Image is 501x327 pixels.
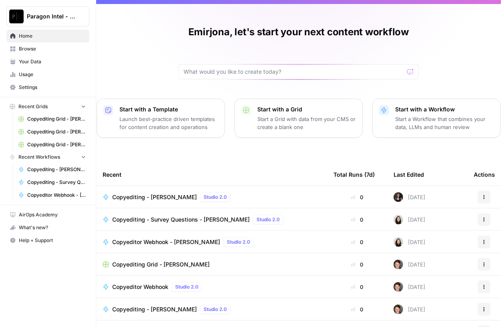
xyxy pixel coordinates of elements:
[18,103,48,110] span: Recent Grids
[6,81,89,94] a: Settings
[333,283,381,291] div: 0
[119,105,218,113] p: Start with a Template
[204,306,227,313] span: Studio 2.0
[333,305,381,313] div: 0
[103,305,321,314] a: Copyediting - [PERSON_NAME]Studio 2.0
[395,115,494,131] p: Start a Workflow that combines your data, LLMs and human review
[112,260,210,268] span: Copyediting Grid - [PERSON_NAME]
[27,128,86,135] span: Copyediting Grid - [PERSON_NAME]
[103,163,321,186] div: Recent
[19,71,86,78] span: Usage
[394,282,425,292] div: [DATE]
[119,115,218,131] p: Launch best-practice driven templates for content creation and operations
[6,151,89,163] button: Recent Workflows
[112,193,197,201] span: Copyediting - [PERSON_NAME]
[9,9,24,24] img: Paragon Intel - Copyediting Logo
[6,6,89,26] button: Workspace: Paragon Intel - Copyediting
[6,55,89,68] a: Your Data
[6,101,89,113] button: Recent Grids
[6,68,89,81] a: Usage
[15,138,89,151] a: Copyediting Grid - [PERSON_NAME]
[394,260,425,269] div: [DATE]
[15,113,89,125] a: Copyediting Grid - [PERSON_NAME]
[394,192,403,202] img: 5nlru5lqams5xbrbfyykk2kep4hl
[333,238,381,246] div: 0
[112,238,220,246] span: Copyeditor Webhook - [PERSON_NAME]
[15,163,89,176] a: Copyediting - [PERSON_NAME]
[103,215,321,224] a: Copyediting - Survey Questions - [PERSON_NAME]Studio 2.0
[112,216,250,224] span: Copyediting - Survey Questions - [PERSON_NAME]
[97,99,225,138] button: Start with a TemplateLaunch best-practice driven templates for content creation and operations
[204,194,227,201] span: Studio 2.0
[6,234,89,247] button: Help + Support
[394,215,425,224] div: [DATE]
[6,208,89,221] a: AirOps Academy
[394,237,425,247] div: [DATE]
[27,115,86,123] span: Copyediting Grid - [PERSON_NAME]
[394,260,403,269] img: qw00ik6ez51o8uf7vgx83yxyzow9
[27,12,75,20] span: Paragon Intel - Copyediting
[257,115,356,131] p: Start a Grid with data from your CMS or create a blank one
[395,105,494,113] p: Start with a Workflow
[184,68,404,76] input: What would you like to create today?
[175,283,198,291] span: Studio 2.0
[19,237,86,244] span: Help + Support
[112,283,168,291] span: Copyeditor Webhook
[103,282,321,292] a: Copyeditor WebhookStudio 2.0
[6,30,89,42] a: Home
[6,221,89,234] button: What's new?
[103,237,321,247] a: Copyeditor Webhook - [PERSON_NAME]Studio 2.0
[19,45,86,52] span: Browse
[27,166,86,173] span: Copyediting - [PERSON_NAME]
[257,105,356,113] p: Start with a Grid
[188,26,409,38] h1: Emirjona, let's start your next content workflow
[333,260,381,268] div: 0
[372,99,501,138] button: Start with a WorkflowStart a Workflow that combines your data, LLMs and human review
[15,189,89,202] a: Copyeditor Webhook - [PERSON_NAME]
[27,141,86,148] span: Copyediting Grid - [PERSON_NAME]
[394,305,403,314] img: qw00ik6ez51o8uf7vgx83yxyzow9
[333,193,381,201] div: 0
[27,192,86,199] span: Copyeditor Webhook - [PERSON_NAME]
[394,237,403,247] img: t5ef5oef8zpw1w4g2xghobes91mw
[474,163,495,186] div: Actions
[394,282,403,292] img: qw00ik6ez51o8uf7vgx83yxyzow9
[394,305,425,314] div: [DATE]
[394,163,424,186] div: Last Edited
[27,179,86,186] span: Copyediting - Survey Questions - [PERSON_NAME]
[394,192,425,202] div: [DATE]
[19,84,86,91] span: Settings
[19,58,86,65] span: Your Data
[333,216,381,224] div: 0
[257,216,280,223] span: Studio 2.0
[234,99,363,138] button: Start with a GridStart a Grid with data from your CMS or create a blank one
[394,215,403,224] img: t5ef5oef8zpw1w4g2xghobes91mw
[112,305,197,313] span: Copyediting - [PERSON_NAME]
[103,192,321,202] a: Copyediting - [PERSON_NAME]Studio 2.0
[18,153,60,161] span: Recent Workflows
[7,222,89,234] div: What's new?
[227,238,250,246] span: Studio 2.0
[15,125,89,138] a: Copyediting Grid - [PERSON_NAME]
[15,176,89,189] a: Copyediting - Survey Questions - [PERSON_NAME]
[333,163,375,186] div: Total Runs (7d)
[103,260,321,268] a: Copyediting Grid - [PERSON_NAME]
[19,32,86,40] span: Home
[6,42,89,55] a: Browse
[19,211,86,218] span: AirOps Academy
